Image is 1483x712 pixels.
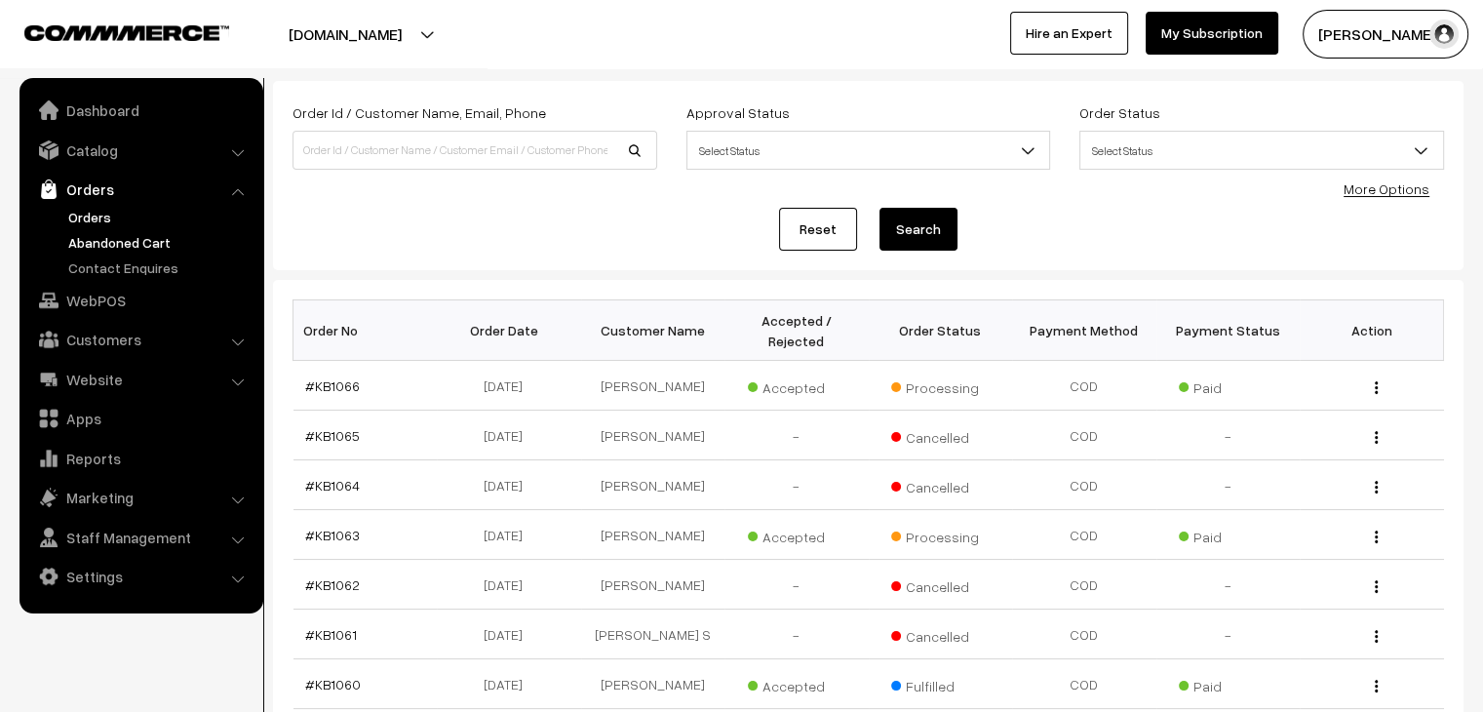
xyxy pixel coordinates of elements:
a: #KB1065 [305,427,360,444]
td: COD [1012,361,1156,411]
span: Paid [1179,671,1276,696]
td: [DATE] [437,411,581,460]
td: - [1156,411,1301,460]
img: Menu [1375,580,1378,593]
th: Customer Name [581,300,725,361]
th: Order Status [869,300,1013,361]
a: Hire an Expert [1010,12,1128,55]
span: Cancelled [891,472,989,497]
td: COD [1012,610,1156,659]
img: tab_domain_overview_orange.svg [53,113,68,129]
td: COD [1012,510,1156,560]
td: COD [1012,560,1156,610]
th: Payment Method [1012,300,1156,361]
button: [PERSON_NAME]… [1303,10,1468,59]
span: Select Status [687,134,1050,168]
a: Dashboard [24,93,256,128]
span: Select Status [1080,134,1443,168]
th: Action [1300,300,1444,361]
span: Cancelled [891,422,989,448]
td: - [1156,560,1301,610]
td: [DATE] [437,610,581,659]
button: [DOMAIN_NAME] [220,10,470,59]
img: tab_keywords_by_traffic_grey.svg [194,113,210,129]
a: #KB1063 [305,527,360,543]
td: [DATE] [437,659,581,709]
span: Cancelled [891,572,989,597]
a: #KB1060 [305,676,361,692]
img: Menu [1375,680,1378,692]
td: [PERSON_NAME] [581,510,725,560]
td: - [1156,460,1301,510]
span: Accepted [748,671,845,696]
a: Website [24,362,256,397]
td: COD [1012,659,1156,709]
a: Reset [779,208,857,251]
span: Select Status [1079,131,1444,170]
span: Paid [1179,522,1276,547]
td: [DATE] [437,460,581,510]
input: Order Id / Customer Name / Customer Email / Customer Phone [293,131,657,170]
span: Cancelled [891,621,989,647]
span: Select Status [686,131,1051,170]
a: Orders [24,172,256,207]
a: More Options [1344,180,1429,197]
span: Paid [1179,373,1276,398]
td: - [724,610,869,659]
a: WebPOS [24,283,256,318]
span: Fulfilled [891,671,989,696]
div: Domain: [DOMAIN_NAME] [51,51,215,66]
a: Marketing [24,480,256,515]
a: Abandoned Cart [63,232,256,253]
td: - [1156,610,1301,659]
span: Accepted [748,522,845,547]
span: Processing [891,522,989,547]
div: Keywords by Traffic [215,115,329,128]
td: [PERSON_NAME] [581,411,725,460]
a: Staff Management [24,520,256,555]
td: - [724,560,869,610]
a: #KB1062 [305,576,360,593]
td: [DATE] [437,560,581,610]
img: Menu [1375,381,1378,394]
label: Approval Status [686,102,790,123]
img: user [1429,20,1459,49]
a: COMMMERCE [24,20,195,43]
th: Accepted / Rejected [724,300,869,361]
label: Order Id / Customer Name, Email, Phone [293,102,546,123]
th: Payment Status [1156,300,1301,361]
a: My Subscription [1146,12,1278,55]
a: Apps [24,401,256,436]
td: - [724,411,869,460]
a: Customers [24,322,256,357]
div: v 4.0.25 [55,31,96,47]
td: [PERSON_NAME] S [581,610,725,659]
span: Processing [891,373,989,398]
a: Settings [24,559,256,594]
td: [DATE] [437,361,581,411]
a: Orders [63,207,256,227]
img: Menu [1375,481,1378,494]
img: website_grey.svg [31,51,47,66]
td: [PERSON_NAME] [581,361,725,411]
td: - [724,460,869,510]
span: Accepted [748,373,845,398]
th: Order Date [437,300,581,361]
td: COD [1012,411,1156,460]
a: Reports [24,441,256,476]
div: Domain Overview [74,115,175,128]
a: #KB1066 [305,377,360,394]
img: Menu [1375,630,1378,643]
img: Menu [1375,531,1378,543]
img: COMMMERCE [24,25,229,40]
label: Order Status [1079,102,1160,123]
button: Search [879,208,957,251]
a: #KB1061 [305,626,357,643]
td: [PERSON_NAME] [581,560,725,610]
td: [PERSON_NAME] [581,659,725,709]
img: logo_orange.svg [31,31,47,47]
td: COD [1012,460,1156,510]
td: [DATE] [437,510,581,560]
a: #KB1064 [305,477,360,494]
a: Contact Enquires [63,257,256,278]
